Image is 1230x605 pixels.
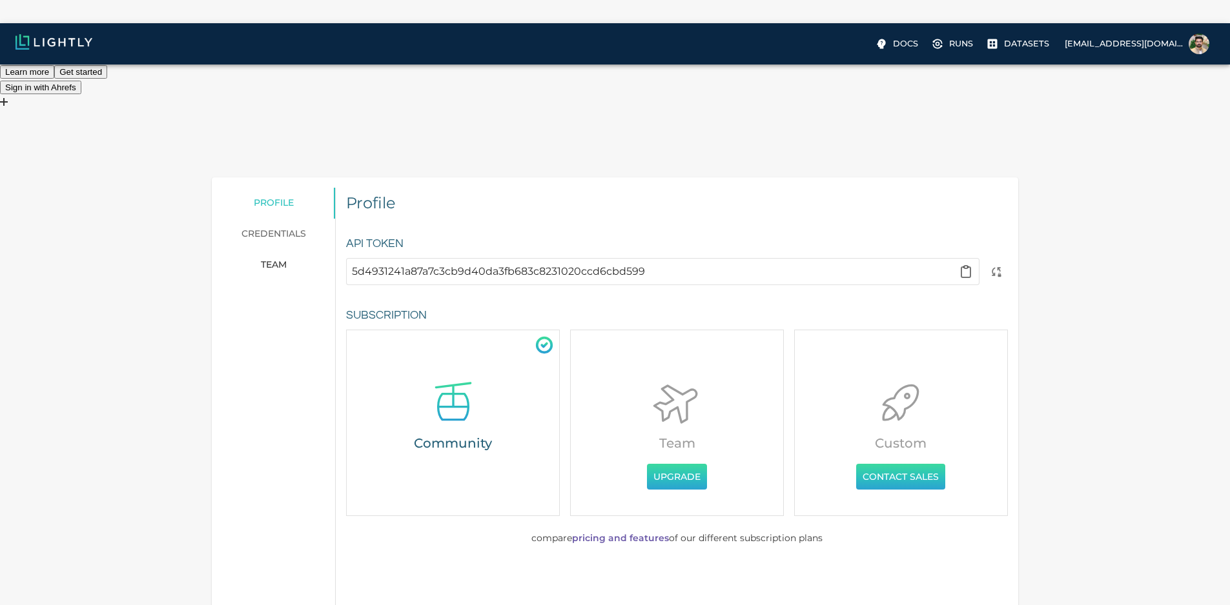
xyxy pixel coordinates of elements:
[949,37,973,50] p: Runs
[872,34,923,54] label: Docs
[346,193,1008,213] h5: Profile
[794,330,1008,517] div: Custom subscription: inactive
[572,532,669,544] a: pricing and features
[531,531,823,544] p: compare of our different subscription plans
[1065,37,1184,50] p: [EMAIL_ADDRESS][DOMAIN_NAME]
[261,259,287,271] span: team
[346,306,1008,326] h6: Subscription
[212,219,335,250] a: credentials
[647,464,707,490] button: Upgrade
[5,83,76,92] span: Sign in with Ahrefs
[928,34,978,54] a: Please complete one of our getting started guides to active the full UI
[570,330,784,517] div: Team subscription: inactive
[856,470,945,482] a: Contact sales
[1004,37,1049,50] p: Datasets
[1060,30,1215,58] label: [EMAIL_ADDRESS][DOMAIN_NAME]Asad Iqbal
[800,433,1002,453] h6: Custom
[346,330,560,517] div: Community subscription: active
[576,433,778,453] h6: Team
[983,34,1054,54] a: Please complete one of our getting started guides to active the full UI
[15,34,92,50] img: Lightly
[893,37,918,50] p: Docs
[352,433,554,453] h6: Community
[856,464,945,490] button: Contact sales
[54,65,107,79] button: Get started
[1189,34,1209,54] img: Asad Iqbal
[212,188,335,219] a: profile
[985,264,1008,277] span: Reset your API token
[212,188,335,281] div: Preferences
[647,470,707,482] a: Upgrade
[346,234,1008,254] h6: API Token
[953,259,979,284] button: Copy to clipboard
